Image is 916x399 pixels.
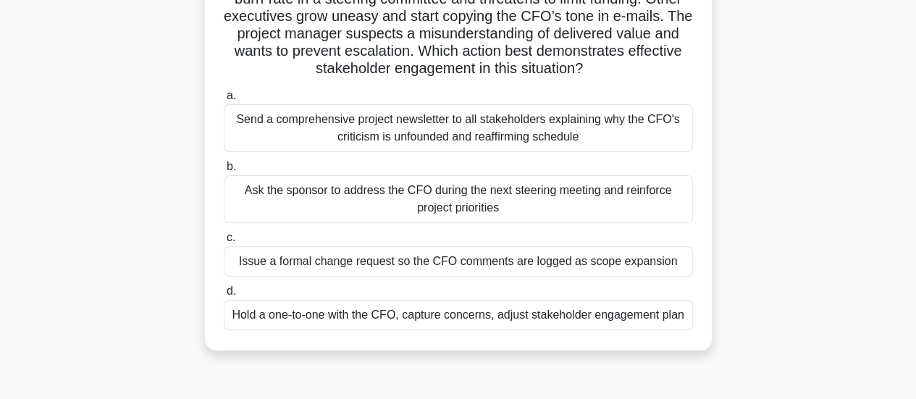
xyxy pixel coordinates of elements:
div: Issue a formal change request so the CFO comments are logged as scope expansion [224,246,693,277]
span: d. [227,285,236,297]
span: a. [227,89,236,101]
span: b. [227,160,236,172]
div: Send a comprehensive project newsletter to all stakeholders explaining why the CFO's criticism is... [224,104,693,152]
div: Hold a one-to-one with the CFO, capture concerns, adjust stakeholder engagement plan [224,300,693,330]
span: c. [227,231,235,243]
div: Ask the sponsor to address the CFO during the next steering meeting and reinforce project priorities [224,175,693,223]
